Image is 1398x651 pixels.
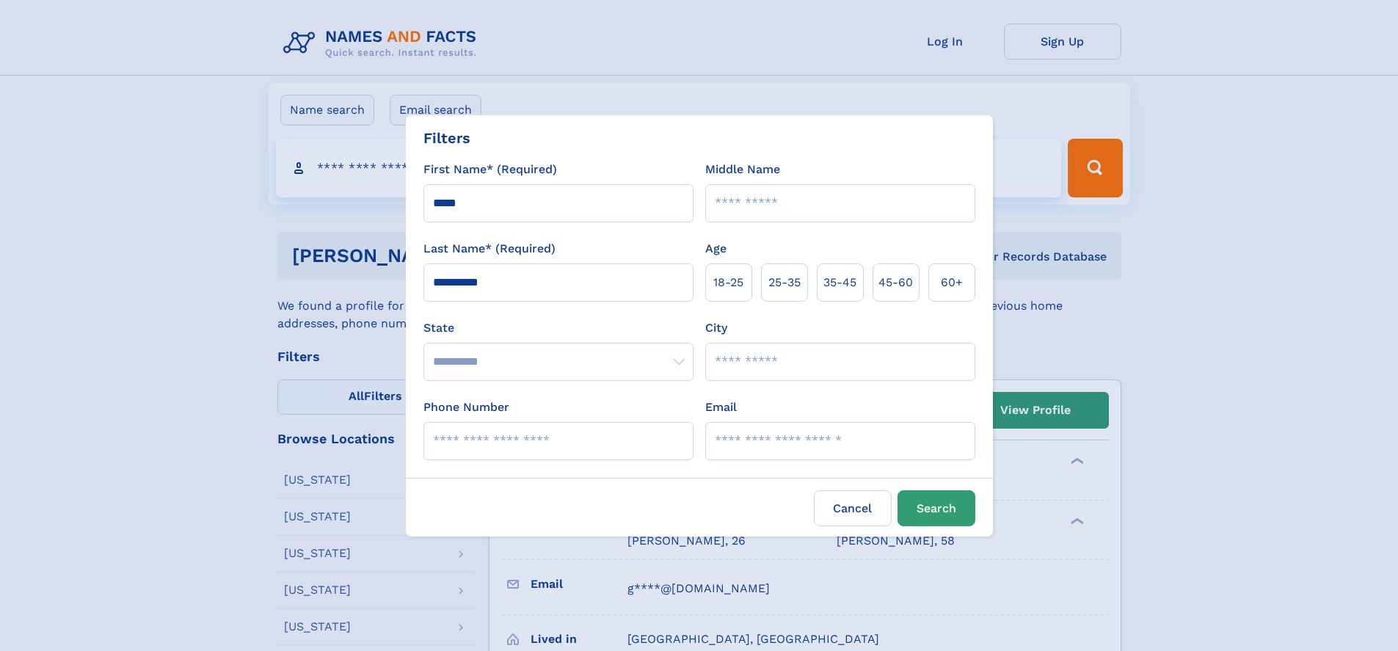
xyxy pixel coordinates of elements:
[705,399,737,416] label: Email
[705,319,727,337] label: City
[423,127,470,149] div: Filters
[423,319,693,337] label: State
[713,274,743,291] span: 18‑25
[423,240,556,258] label: Last Name* (Required)
[898,490,975,526] button: Search
[878,274,913,291] span: 45‑60
[823,274,856,291] span: 35‑45
[768,274,801,291] span: 25‑35
[814,490,892,526] label: Cancel
[423,161,557,178] label: First Name* (Required)
[423,399,509,416] label: Phone Number
[705,161,780,178] label: Middle Name
[941,274,963,291] span: 60+
[705,240,727,258] label: Age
